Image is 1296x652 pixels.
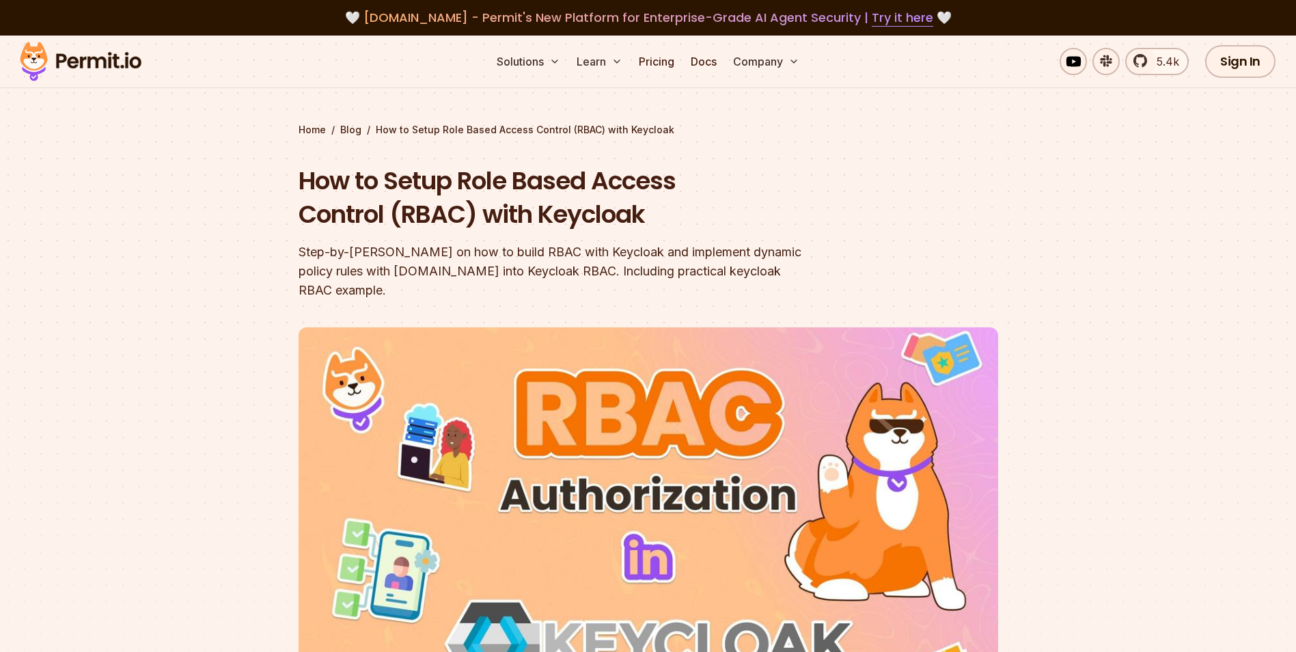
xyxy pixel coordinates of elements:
[685,48,722,75] a: Docs
[299,123,998,137] div: / /
[299,123,326,137] a: Home
[299,243,823,300] div: Step-by-[PERSON_NAME] on how to build RBAC with Keycloak and implement dynamic policy rules with ...
[340,123,361,137] a: Blog
[33,8,1263,27] div: 🤍 🤍
[571,48,628,75] button: Learn
[363,9,933,26] span: [DOMAIN_NAME] - Permit's New Platform for Enterprise-Grade AI Agent Security |
[1205,45,1276,78] a: Sign In
[1148,53,1179,70] span: 5.4k
[1125,48,1189,75] a: 5.4k
[14,38,148,85] img: Permit logo
[633,48,680,75] a: Pricing
[872,9,933,27] a: Try it here
[728,48,805,75] button: Company
[491,48,566,75] button: Solutions
[299,164,823,232] h1: How to Setup Role Based Access Control (RBAC) with Keycloak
